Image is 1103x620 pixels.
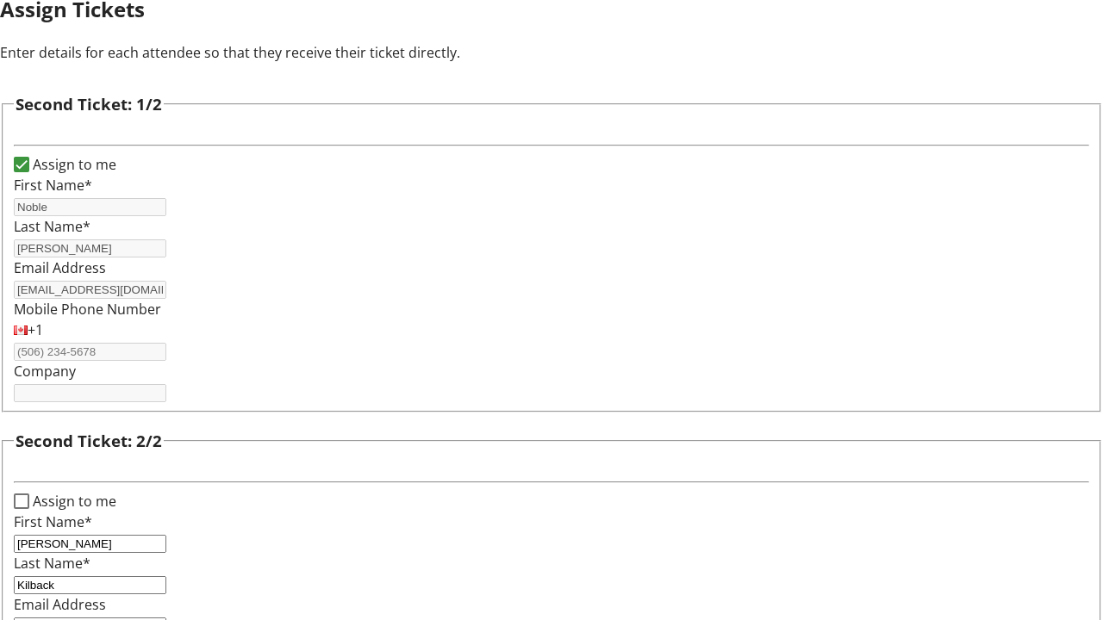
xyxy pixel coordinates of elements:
[16,92,162,116] h3: Second Ticket: 1/2
[14,595,106,614] label: Email Address
[29,491,116,512] label: Assign to me
[14,554,90,573] label: Last Name*
[14,258,106,277] label: Email Address
[14,300,161,319] label: Mobile Phone Number
[14,512,92,531] label: First Name*
[14,217,90,236] label: Last Name*
[14,343,166,361] input: (506) 234-5678
[14,362,76,381] label: Company
[16,429,162,453] h3: Second Ticket: 2/2
[29,154,116,175] label: Assign to me
[14,176,92,195] label: First Name*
